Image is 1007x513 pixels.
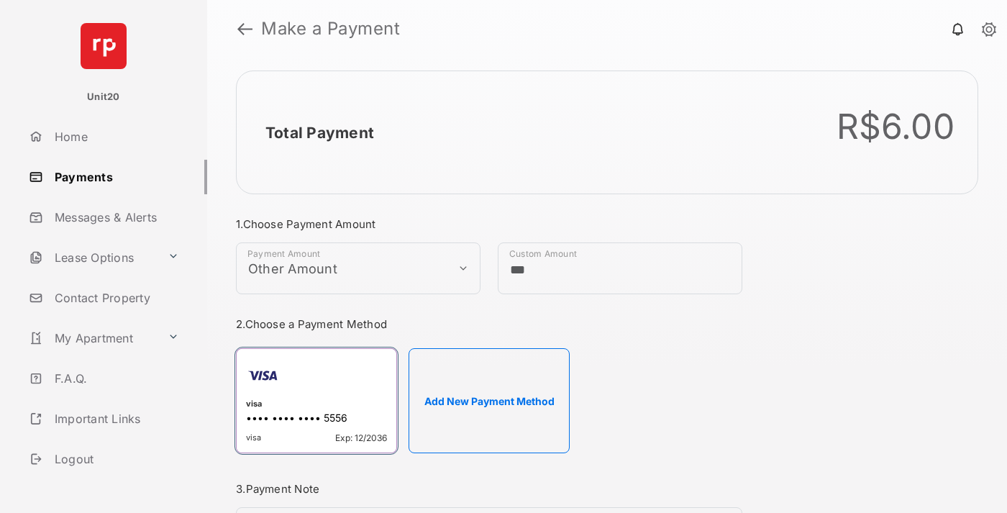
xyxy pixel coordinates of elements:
[236,317,742,331] h3: 2. Choose a Payment Method
[23,321,162,355] a: My Apartment
[87,90,120,104] p: Unit20
[236,217,742,231] h3: 1. Choose Payment Amount
[81,23,127,69] img: svg+xml;base64,PHN2ZyB4bWxucz0iaHR0cDovL3d3dy53My5vcmcvMjAwMC9zdmciIHdpZHRoPSI2NCIgaGVpZ2h0PSI2NC...
[246,412,387,427] div: •••• •••• •••• 5556
[23,200,207,235] a: Messages & Alerts
[23,160,207,194] a: Payments
[23,281,207,315] a: Contact Property
[409,348,570,453] button: Add New Payment Method
[23,401,185,436] a: Important Links
[236,348,397,453] div: visa•••• •••• •••• 5556visaExp: 12/2036
[335,432,387,443] span: Exp: 12/2036
[236,482,742,496] h3: 3. Payment Note
[23,119,207,154] a: Home
[265,124,374,142] h2: Total Payment
[246,399,387,412] div: visa
[261,20,400,37] strong: Make a Payment
[23,442,207,476] a: Logout
[23,240,162,275] a: Lease Options
[837,106,955,147] div: R$6.00
[23,361,207,396] a: F.A.Q.
[246,432,261,443] span: visa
